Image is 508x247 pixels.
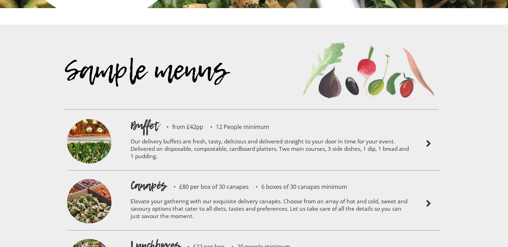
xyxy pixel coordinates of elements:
p: 6 boxes of 30 canapes minimum [249,184,347,190]
h1: Canapés [131,178,167,193]
p: £80 per box of 30 canapes [167,184,249,190]
p: Our delivery buffets are fresh, tasty, delicious and delivered straight to your door in time for ... [131,133,409,167]
p: from £42pp [159,124,203,130]
p: 12 People minimum [203,124,269,130]
p: Elevate your gathering with our exquisite delivery canapés. Choose from an array of hot and cold,... [131,193,409,227]
div: Sample menus [65,66,295,109]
